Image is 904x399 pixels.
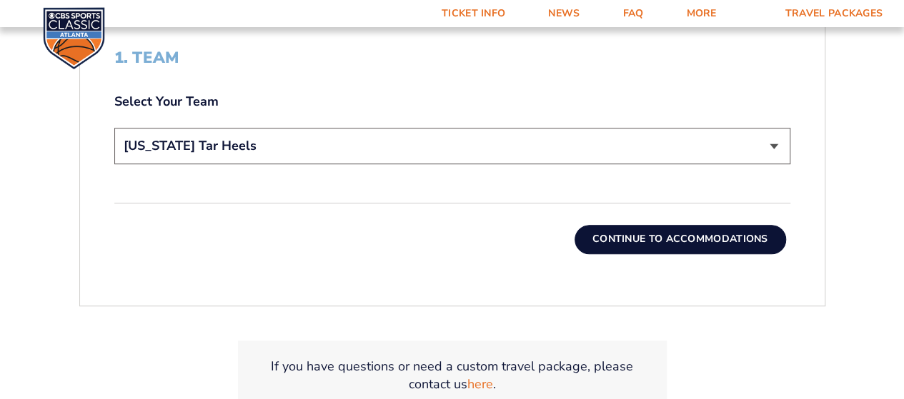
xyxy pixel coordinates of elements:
[255,358,650,393] p: If you have questions or need a custom travel package, please contact us .
[114,93,790,111] label: Select Your Team
[114,49,790,67] h2: 1. Team
[43,7,105,69] img: CBS Sports Classic
[575,225,786,253] button: Continue To Accommodations
[467,375,493,393] a: here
